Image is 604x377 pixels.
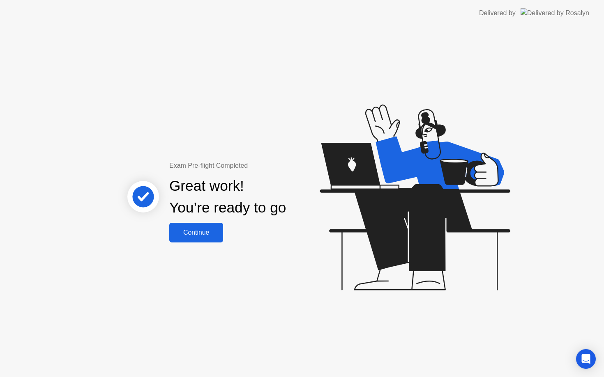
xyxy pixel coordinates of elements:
[169,175,286,219] div: Great work! You’re ready to go
[169,161,339,171] div: Exam Pre-flight Completed
[521,8,589,18] img: Delivered by Rosalyn
[479,8,516,18] div: Delivered by
[169,223,223,242] button: Continue
[172,229,221,236] div: Continue
[576,349,596,369] div: Open Intercom Messenger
